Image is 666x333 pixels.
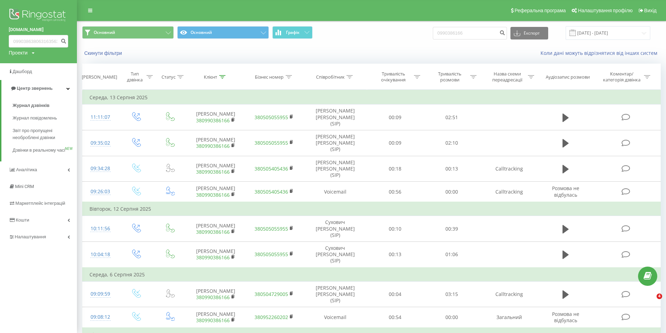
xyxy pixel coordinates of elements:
[255,114,288,121] a: 380505055955
[1,80,77,97] a: Центр звернень
[15,184,34,189] span: Mini CRM
[89,248,112,261] div: 10:04:18
[196,254,230,261] a: 380990386166
[125,71,145,83] div: Тип дзвінка
[89,110,112,124] div: 11:11:07
[9,26,68,33] a: [DOMAIN_NAME]
[17,86,52,91] span: Центр звернень
[196,168,230,175] a: 380990386166
[367,307,423,328] td: 00:54
[423,104,480,130] td: 02:51
[510,27,548,39] button: Експорт
[255,74,284,80] div: Бізнес номер
[186,104,245,130] td: [PERSON_NAME]
[423,307,480,328] td: 00:00
[480,281,538,307] td: Calltracking
[255,314,288,320] a: 380952260202
[423,156,480,182] td: 00:13
[644,8,657,13] span: Вихід
[480,182,538,202] td: Calltracking
[255,291,288,297] a: 380504729005
[255,225,288,232] a: 380505055955
[423,182,480,202] td: 00:00
[367,182,423,202] td: 00:56
[196,117,230,124] a: 380990386166
[255,251,288,258] a: 380505055955
[423,130,480,156] td: 02:10
[303,130,367,156] td: [PERSON_NAME] [PERSON_NAME] (SIP)
[186,130,245,156] td: [PERSON_NAME]
[255,139,288,146] a: 380505055955
[480,156,538,182] td: Calltracking
[16,217,29,223] span: Кошти
[433,27,507,39] input: Пошук за номером
[162,74,176,80] div: Статус
[489,71,526,83] div: Назва схеми переадресації
[552,185,579,198] span: Розмова не відбулась
[186,281,245,307] td: [PERSON_NAME]
[196,294,230,301] a: 380990386166
[642,294,659,310] iframe: Intercom live chat
[367,156,423,182] td: 00:18
[89,310,112,324] div: 09:08:12
[9,35,68,48] input: Пошук за номером
[13,102,50,109] span: Журнал дзвінків
[540,50,661,56] a: Коли дані можуть відрізнятися вiд інших систем
[186,307,245,328] td: [PERSON_NAME]
[316,74,345,80] div: Співробітник
[255,165,288,172] a: 380505405436
[186,156,245,182] td: [PERSON_NAME]
[578,8,632,13] span: Налаштування профілю
[286,30,300,35] span: Графік
[367,130,423,156] td: 00:09
[515,8,566,13] span: Реферальна програма
[423,281,480,307] td: 03:15
[177,26,269,39] button: Основний
[13,69,32,74] span: Дашборд
[83,268,661,282] td: Середа, 6 Серпня 2025
[15,201,65,206] span: Маркетплейс інтеграцій
[89,222,112,236] div: 10:11:56
[303,281,367,307] td: [PERSON_NAME] [PERSON_NAME] (SIP)
[552,311,579,324] span: Розмова не відбулась
[186,182,245,202] td: [PERSON_NAME]
[272,26,313,39] button: Графік
[657,294,662,299] span: 4
[82,26,174,39] button: Основний
[186,242,245,268] td: [PERSON_NAME]
[9,7,68,24] img: Ringostat logo
[303,307,367,328] td: Voicemail
[13,112,77,124] a: Журнал повідомлень
[89,136,112,150] div: 09:35:02
[89,287,112,301] div: 09:09:59
[83,91,661,104] td: Середа, 13 Серпня 2025
[367,104,423,130] td: 00:09
[15,234,46,239] span: Налаштування
[13,124,77,144] a: Звіт про пропущені необроблені дзвінки
[196,143,230,149] a: 380990386166
[204,74,217,80] div: Клієнт
[303,242,367,268] td: Сухович [PERSON_NAME] (SIP)
[16,167,37,172] span: Аналiтика
[186,216,245,242] td: [PERSON_NAME]
[303,216,367,242] td: Сухович [PERSON_NAME] (SIP)
[367,242,423,268] td: 00:13
[13,147,65,154] span: Дзвінки в реальному часі
[546,74,590,80] div: Аудіозапис розмови
[9,49,28,56] div: Проекти
[367,216,423,242] td: 00:10
[94,30,115,35] span: Основний
[423,216,480,242] td: 00:39
[196,317,230,324] a: 380990386166
[196,229,230,235] a: 380990386166
[89,185,112,198] div: 09:26:03
[255,188,288,195] a: 380505405436
[13,115,57,122] span: Журнал повідомлень
[83,202,661,216] td: Вівторок, 12 Серпня 2025
[82,50,126,56] button: Скинути фільтри
[89,162,112,175] div: 09:34:28
[375,71,412,83] div: Тривалість очікування
[601,71,642,83] div: Коментар/категорія дзвінка
[480,307,538,328] td: Загальний
[431,71,468,83] div: Тривалість розмови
